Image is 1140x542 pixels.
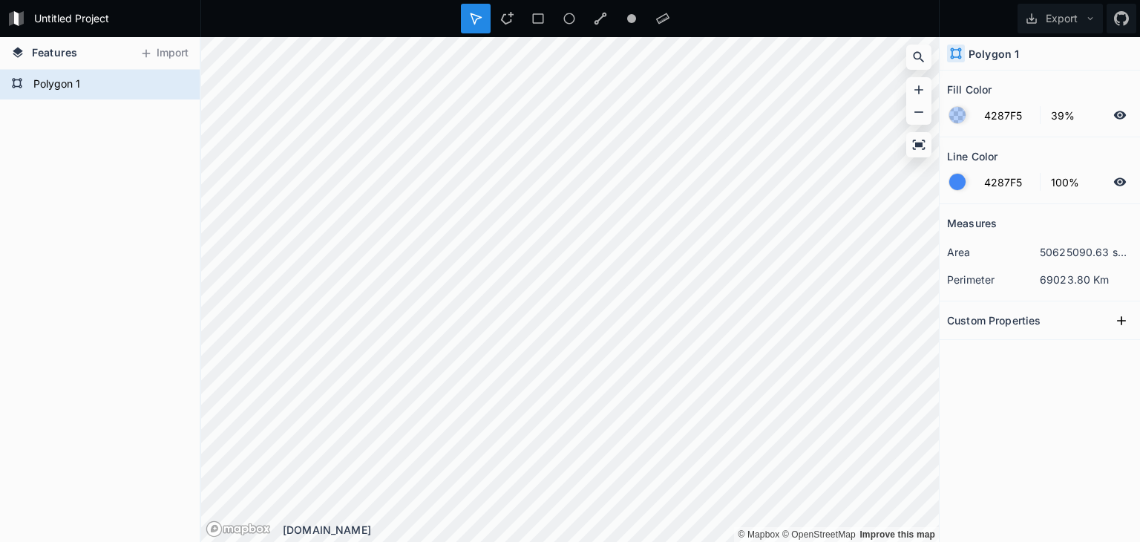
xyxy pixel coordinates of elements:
[947,212,997,235] h2: Measures
[1018,4,1103,33] button: Export
[32,45,77,60] span: Features
[283,522,939,538] div: [DOMAIN_NAME]
[969,46,1019,62] h4: Polygon 1
[782,529,856,540] a: OpenStreetMap
[947,78,992,101] h2: Fill Color
[859,529,935,540] a: Map feedback
[947,145,997,168] h2: Line Color
[206,520,271,538] a: Mapbox logo
[947,309,1041,332] h2: Custom Properties
[1040,244,1133,260] dd: 50625090.63 sq. km
[132,42,196,65] button: Import
[738,529,779,540] a: Mapbox
[1040,272,1133,287] dd: 69023.80 Km
[947,244,1040,260] dt: area
[947,272,1040,287] dt: perimeter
